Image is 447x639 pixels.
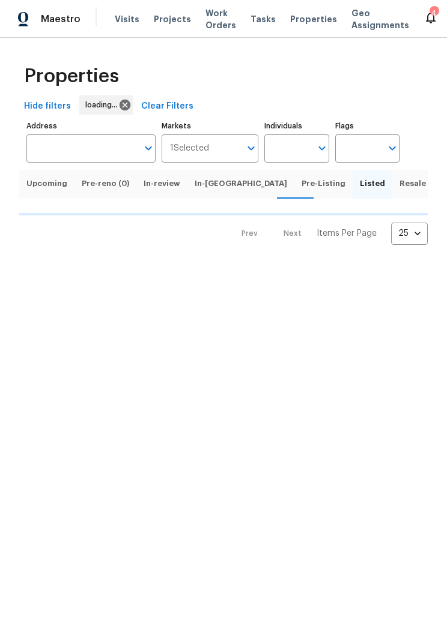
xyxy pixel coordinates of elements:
label: Individuals [264,122,329,130]
button: Open [140,140,157,157]
div: 25 [391,218,428,249]
span: Pre-reno (0) [82,177,129,190]
span: Clear Filters [141,99,193,114]
span: 1 Selected [170,143,209,154]
span: Properties [24,70,119,82]
span: Projects [154,13,191,25]
button: Open [243,140,260,157]
button: Clear Filters [136,95,198,118]
p: Items Per Page [317,227,377,239]
label: Markets [162,122,258,130]
span: Properties [290,13,337,25]
span: In-[GEOGRAPHIC_DATA] [195,177,287,190]
span: Geo Assignments [351,7,409,31]
span: Hide filters [24,99,71,114]
span: Resale [400,177,426,190]
div: loading... [79,95,133,115]
span: Pre-Listing [302,177,345,190]
span: Work Orders [205,7,236,31]
button: Open [384,140,401,157]
button: Open [314,140,330,157]
button: Hide filters [19,95,76,118]
nav: Pagination Navigation [230,223,428,245]
span: Maestro [41,13,81,25]
span: In-review [144,177,180,190]
span: Visits [115,13,139,25]
label: Address [26,122,156,130]
div: 4 [430,7,438,19]
label: Flags [335,122,400,130]
span: Listed [360,177,385,190]
span: Upcoming [26,177,67,190]
span: loading... [85,99,122,111]
span: Tasks [251,15,276,23]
